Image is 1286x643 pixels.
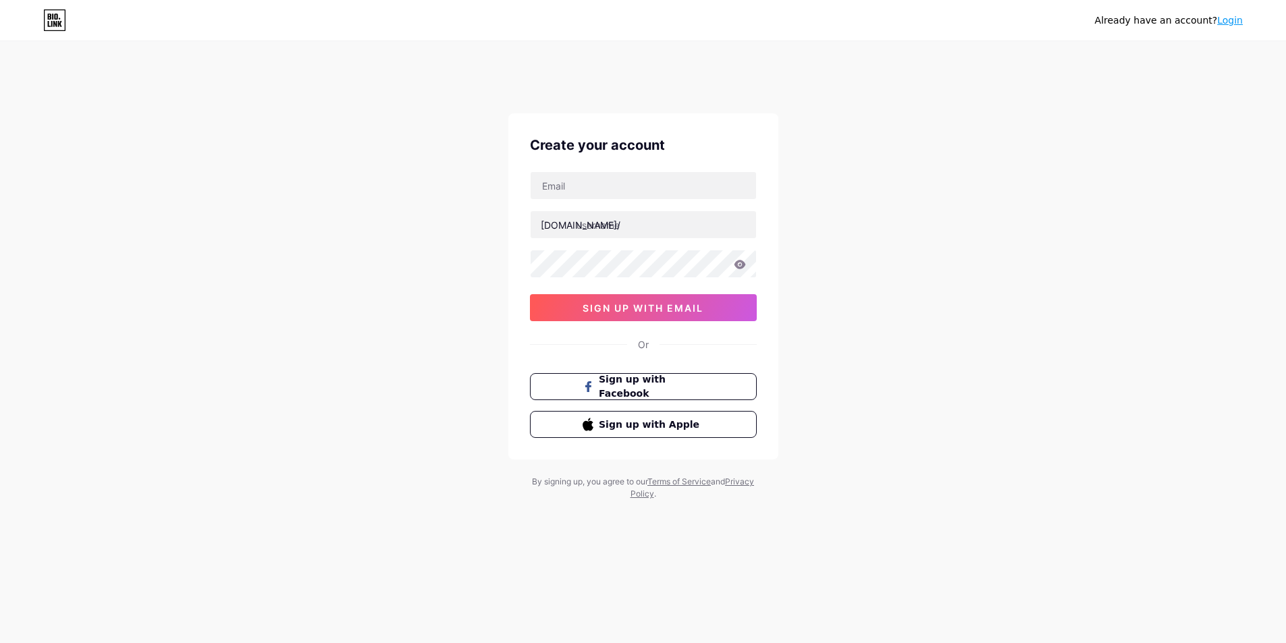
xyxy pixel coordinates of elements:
div: Already have an account? [1095,13,1243,28]
div: Or [638,337,649,352]
span: sign up with email [583,302,703,314]
button: Sign up with Facebook [530,373,757,400]
input: username [531,211,756,238]
div: By signing up, you agree to our and . [529,476,758,500]
a: Terms of Service [647,476,711,486]
span: Sign up with Apple [599,418,703,432]
input: Email [531,172,756,199]
button: Sign up with Apple [530,411,757,438]
a: Login [1217,15,1243,26]
button: sign up with email [530,294,757,321]
div: Create your account [530,135,757,155]
span: Sign up with Facebook [599,372,703,401]
div: [DOMAIN_NAME]/ [541,218,620,232]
